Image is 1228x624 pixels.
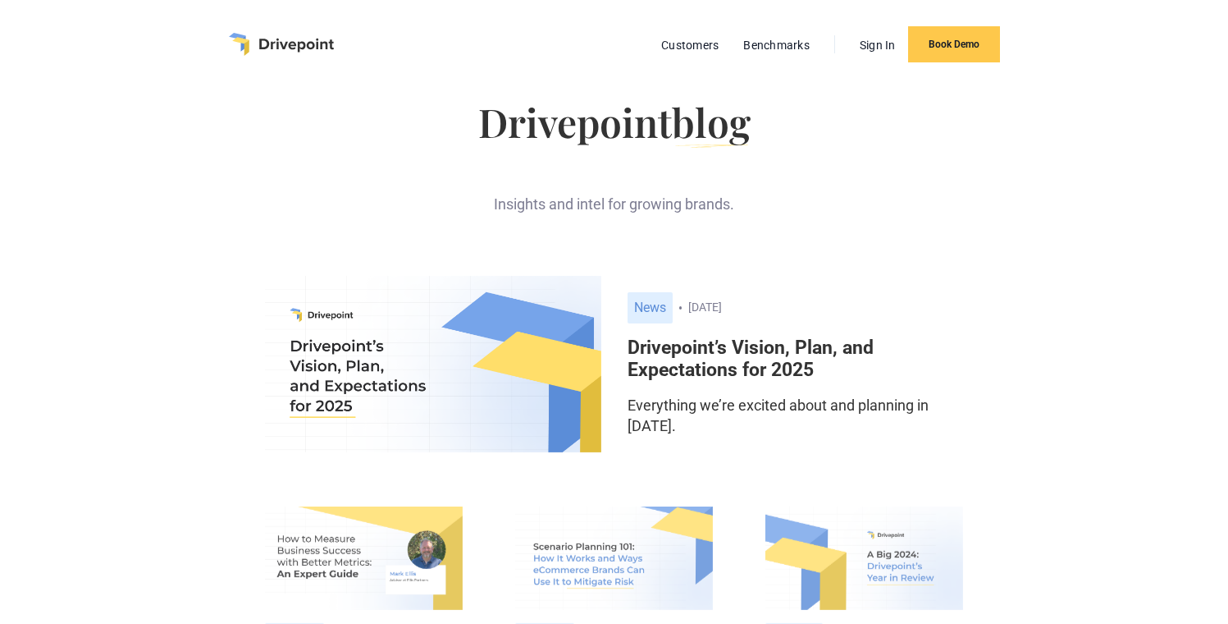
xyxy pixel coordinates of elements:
a: Customers [653,34,727,56]
div: Insights and intel for growing brands. [265,167,962,214]
h1: Drivepoint [265,102,962,141]
a: Benchmarks [735,34,818,56]
a: home [229,33,334,56]
img: How to Measure Business Success with Better Metrics: An Expert Guide [265,507,463,610]
a: Sign In [851,34,904,56]
div: [DATE] [688,301,963,314]
img: Scenario Planning 101: How It Works and Ways eCommerce Brands Can Use It to Mitigate Risk [515,507,713,610]
a: News[DATE]Drivepoint’s Vision, Plan, and Expectations for 2025Everything we’re excited about and ... [628,292,963,437]
a: Book Demo [908,26,1000,62]
h6: Drivepoint’s Vision, Plan, and Expectations for 2025 [628,337,963,382]
span: blog [672,95,751,148]
div: News [628,292,673,323]
p: Everything we’re excited about and planning in [DATE]. [628,395,963,436]
img: A Big 2024: Drivepoint’s Year in Review [765,507,963,610]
